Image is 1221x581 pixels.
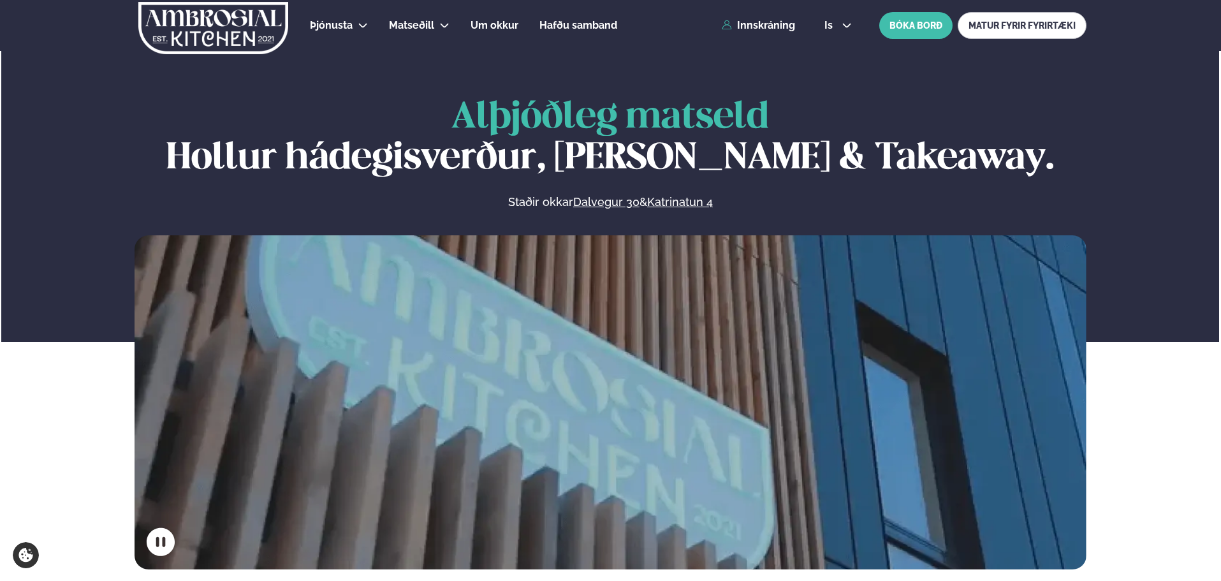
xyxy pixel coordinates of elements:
[471,19,518,31] span: Um okkur
[389,19,434,31] span: Matseðill
[13,542,39,568] a: Cookie settings
[539,19,617,31] span: Hafðu samband
[137,2,289,54] img: logo
[958,12,1086,39] a: MATUR FYRIR FYRIRTÆKI
[369,195,851,210] p: Staðir okkar &
[722,20,795,31] a: Innskráning
[310,18,353,33] a: Þjónusta
[573,195,640,210] a: Dalvegur 30
[389,18,434,33] a: Matseðill
[824,20,837,31] span: is
[471,18,518,33] a: Um okkur
[647,195,713,210] a: Katrinatun 4
[135,98,1086,179] h1: Hollur hádegisverður, [PERSON_NAME] & Takeaway.
[814,20,862,31] button: is
[451,100,769,135] span: Alþjóðleg matseld
[310,19,353,31] span: Þjónusta
[879,12,953,39] button: BÓKA BORÐ
[539,18,617,33] a: Hafðu samband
